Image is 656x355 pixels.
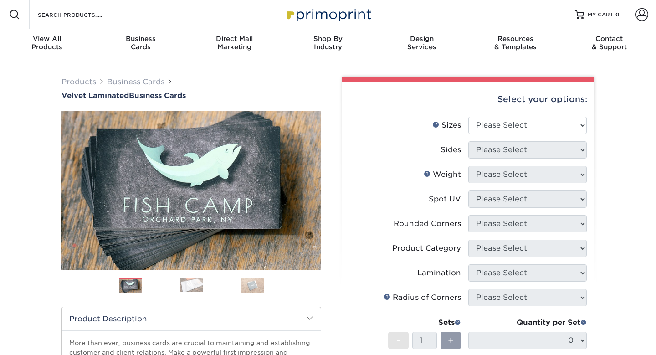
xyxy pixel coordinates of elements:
div: Select your options: [349,82,587,117]
a: Business Cards [107,77,164,86]
span: Resources [469,35,563,43]
img: Business Cards 01 [119,274,142,297]
div: Quantity per Set [468,317,587,328]
span: Shop By [281,35,375,43]
span: - [396,334,400,347]
a: Products [61,77,96,86]
span: Direct Mail [187,35,281,43]
div: & Support [562,35,656,51]
div: Weight [424,169,461,180]
div: Sizes [432,120,461,131]
a: Velvet LaminatedBusiness Cards [61,91,321,100]
span: Contact [562,35,656,43]
a: Direct MailMarketing [187,29,281,58]
div: Sets [388,317,461,328]
span: + [448,334,454,347]
a: DesignServices [375,29,469,58]
img: Business Cards 04 [210,274,233,297]
span: Velvet Laminated [61,91,129,100]
img: Velvet Laminated 01 [61,61,321,320]
div: Industry [281,35,375,51]
h2: Product Description [62,307,321,330]
input: SEARCH PRODUCTS..... [37,9,126,20]
img: Primoprint [282,5,374,24]
span: Business [94,35,188,43]
a: Shop ByIndustry [281,29,375,58]
div: Lamination [417,268,461,278]
a: Resources& Templates [469,29,563,58]
div: Spot UV [429,194,461,205]
div: Sides [441,144,461,155]
div: Product Category [392,243,461,254]
img: Business Cards 03 [180,278,203,292]
div: Cards [94,35,188,51]
div: Marketing [187,35,281,51]
span: 0 [615,11,620,18]
a: BusinessCards [94,29,188,58]
span: MY CART [588,11,614,19]
img: Business Cards 02 [149,274,172,297]
a: Contact& Support [562,29,656,58]
div: Services [375,35,469,51]
span: Design [375,35,469,43]
img: Business Cards 05 [241,277,264,293]
div: & Templates [469,35,563,51]
div: Radius of Corners [384,292,461,303]
div: Rounded Corners [394,218,461,229]
h1: Business Cards [61,91,321,100]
